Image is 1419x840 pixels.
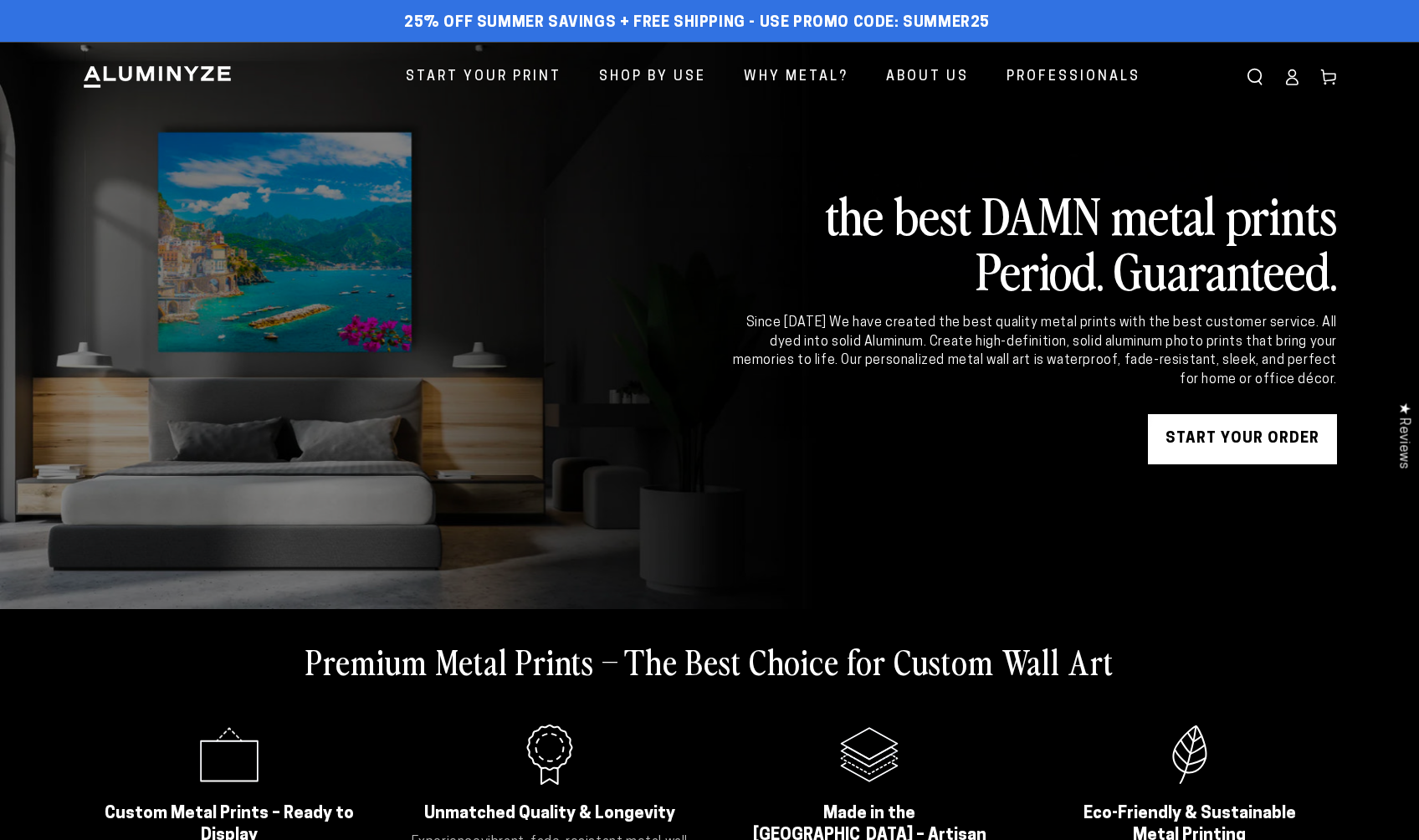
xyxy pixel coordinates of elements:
[886,65,969,90] span: About Us
[599,65,706,90] span: Shop By Use
[423,803,677,825] h2: Unmatched Quality & Longevity
[305,639,1114,683] h2: Premium Metal Prints – The Best Choice for Custom Wall Art
[873,55,981,100] a: About Us
[1237,59,1273,95] summary: Search our site
[393,55,574,100] a: Start Your Print
[730,314,1337,389] div: Since [DATE] We have created the best quality metal prints with the best customer service. All dy...
[994,55,1153,100] a: Professionals
[731,55,861,100] a: Why Metal?
[1007,65,1140,90] span: Professionals
[1148,414,1337,464] a: START YOUR Order
[730,187,1337,297] h2: the best DAMN metal prints Period. Guaranteed.
[744,65,848,90] span: Why Metal?
[406,65,561,90] span: Start Your Print
[404,14,990,33] span: 25% off Summer Savings + Free Shipping - Use Promo Code: SUMMER25
[1387,389,1419,482] div: Click to open Judge.me floating reviews tab
[82,64,233,90] img: Aluminyze
[587,55,719,100] a: Shop By Use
